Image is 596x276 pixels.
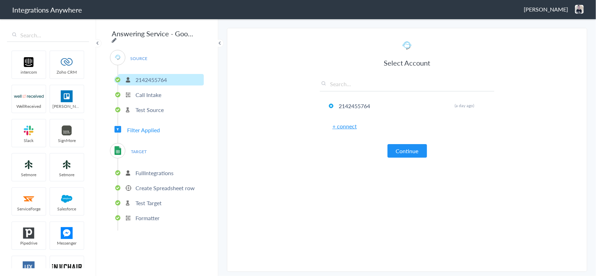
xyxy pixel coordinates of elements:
span: Setmore [50,172,84,178]
span: Zoho CRM [50,69,84,75]
img: serviceforge-icon.png [14,193,44,205]
img: slack-logo.svg [14,125,44,136]
span: ServiceForge [12,206,46,212]
p: Formatter [135,214,160,222]
img: salesforce-logo.svg [52,193,82,205]
img: FBM.png [52,227,82,239]
span: SOURCE [126,54,152,63]
h3: Select Account [320,58,494,68]
img: Answering_service.png [113,53,122,62]
a: + connect [332,122,357,130]
img: trello.png [52,90,82,102]
span: Pipedrive [12,240,46,246]
img: setmoreNew.jpg [14,159,44,171]
img: Answering_service.png [400,39,414,53]
img: pipedrive.png [14,227,44,239]
p: FullIntegrations [135,169,174,177]
button: Continue [388,144,427,158]
p: Test Source [135,106,164,114]
h1: Integrations Anywhere [12,5,82,15]
span: Filter Applied [127,126,160,134]
img: wr-logo.svg [14,90,44,102]
span: Setmore [12,172,46,178]
img: GoogleSheetLogo.png [113,146,122,155]
img: copy-1-7-trees-planted-profile-frame-template.png [575,5,584,14]
img: setmoreNew.jpg [52,159,82,171]
p: Test Target [135,199,162,207]
p: 2142455764 [135,76,167,84]
span: intercom [12,69,46,75]
span: (a day ago) [455,103,474,109]
img: inch-logo.svg [52,261,82,273]
p: Call Intake [135,91,161,99]
span: WellReceived [12,103,46,109]
img: lex-app-logo.svg [14,261,44,273]
span: [PERSON_NAME] [524,5,568,13]
img: signmore-logo.png [52,125,82,136]
input: Search... [320,80,494,91]
span: TARGET [126,147,152,156]
p: Create Spreadsheet row [135,184,195,192]
span: Salesforce [50,206,84,212]
span: Slack [12,137,46,143]
img: zoho-logo.svg [52,56,82,68]
input: Search... [7,29,89,42]
span: [PERSON_NAME] [50,103,84,109]
img: intercom-logo.svg [14,56,44,68]
span: SignMore [50,137,84,143]
span: Messenger [50,240,84,246]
